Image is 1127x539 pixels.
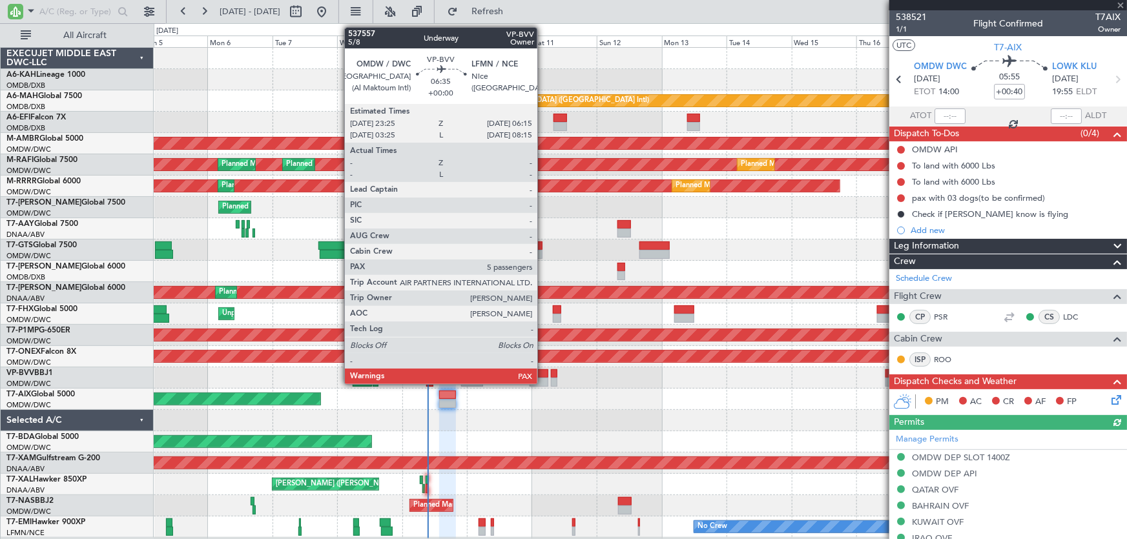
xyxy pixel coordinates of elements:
[6,241,77,249] a: T7-GTSGlobal 7500
[6,315,51,325] a: OMDW/DWC
[1076,86,1097,99] span: ELDT
[727,36,792,47] div: Tue 14
[912,144,958,155] div: OMDW API
[6,199,125,207] a: T7-[PERSON_NAME]Global 7500
[1095,10,1121,24] span: T7AIX
[6,476,87,483] a: T7-XALHawker 850XP
[6,178,37,185] span: M-RRRR
[893,39,915,51] button: UTC
[6,156,34,164] span: M-RAFI
[909,310,931,324] div: CP
[1052,61,1097,74] span: LOWK KLU
[741,155,868,174] div: Planned Maint Dubai (Al Maktoum Intl)
[6,327,70,334] a: T7-P1MPG-650ER
[460,7,515,16] span: Refresh
[532,36,597,47] div: Sat 11
[698,517,727,536] div: No Crew
[914,61,967,74] span: OMDW DWC
[6,178,81,185] a: M-RRRRGlobal 6000
[6,485,45,495] a: DNAA/ABV
[995,41,1022,54] span: T7-AIX
[6,518,32,526] span: T7-EMI
[934,354,963,365] a: ROO
[6,220,34,228] span: T7-AAY
[6,284,125,292] a: T7-[PERSON_NAME]Global 6000
[6,135,39,143] span: M-AMBR
[276,474,411,494] div: [PERSON_NAME] ([PERSON_NAME] Intl)
[6,464,45,474] a: DNAA/ABV
[402,36,468,47] div: Thu 9
[6,241,33,249] span: T7-GTS
[6,433,35,441] span: T7-BDA
[6,71,85,79] a: A6-KAHLineage 1000
[6,135,83,143] a: M-AMBRGlobal 5000
[6,263,81,270] span: T7-[PERSON_NAME]
[6,208,51,218] a: OMDW/DWC
[6,497,35,505] span: T7-NAS
[1095,24,1121,35] span: Owner
[6,123,45,133] a: OMDB/DXB
[6,336,51,346] a: OMDW/DWC
[912,192,1045,203] div: pax with 03 dogs(to be confirmed)
[6,379,51,389] a: OMDW/DWC
[6,199,81,207] span: T7-[PERSON_NAME]
[912,208,1068,219] div: Check if [PERSON_NAME] know is flying
[6,156,78,164] a: M-RAFIGlobal 7500
[6,400,51,410] a: OMDW/DWC
[6,391,31,398] span: T7-AIX
[6,443,51,453] a: OMDW/DWC
[6,369,53,377] a: VP-BVVBBJ1
[6,507,51,516] a: OMDW/DWC
[909,352,931,367] div: ISP
[417,261,633,281] div: Planned Maint [GEOGRAPHIC_DATA] ([GEOGRAPHIC_DATA] Intl)
[1052,86,1073,99] span: 19:55
[912,160,995,171] div: To land with 6000 Lbs
[6,369,34,377] span: VP-BVV
[143,36,208,47] div: Sun 5
[6,305,34,313] span: T7-FHX
[6,476,33,483] span: T7-XAL
[222,304,413,323] div: Unplanned Maint [GEOGRAPHIC_DATA] (Al Maktoum Intl)
[6,433,79,441] a: T7-BDAGlobal 5000
[222,155,349,174] div: Planned Maint Dubai (Al Maktoum Intl)
[792,36,857,47] div: Wed 15
[936,396,949,409] span: PM
[934,311,963,323] a: PSR
[914,73,940,86] span: [DATE]
[6,348,41,356] span: T7-ONEX
[34,31,136,40] span: All Aircraft
[6,251,51,261] a: OMDW/DWC
[6,272,45,282] a: OMDB/DXB
[910,110,931,123] span: ATOT
[894,254,916,269] span: Crew
[6,81,45,90] a: OMDB/DXB
[894,239,959,254] span: Leg Information
[6,391,75,398] a: T7-AIXGlobal 5000
[6,145,51,154] a: OMDW/DWC
[424,91,649,110] div: Unplanned Maint [GEOGRAPHIC_DATA] ([GEOGRAPHIC_DATA] Intl)
[6,454,100,462] a: T7-XAMGulfstream G-200
[6,518,85,526] a: T7-EMIHawker 900XP
[1003,396,1014,409] span: CR
[6,187,51,197] a: OMDW/DWC
[914,86,935,99] span: ETOT
[467,36,532,47] div: Fri 10
[6,220,78,228] a: T7-AAYGlobal 7500
[1085,110,1106,123] span: ALDT
[896,10,927,24] span: 538521
[6,284,81,292] span: T7-[PERSON_NAME]
[6,358,51,367] a: OMDW/DWC
[273,36,338,47] div: Tue 7
[207,36,273,47] div: Mon 6
[6,230,45,239] a: DNAA/ABV
[1067,396,1077,409] span: FP
[6,327,39,334] span: T7-P1MP
[6,454,36,462] span: T7-XAM
[6,114,30,121] span: A6-EFI
[896,24,927,35] span: 1/1
[662,36,727,47] div: Mon 13
[14,25,140,46] button: All Aircraft
[894,127,959,141] span: Dispatch To-Dos
[222,176,349,196] div: Planned Maint Dubai (Al Maktoum Intl)
[6,102,45,112] a: OMDB/DXB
